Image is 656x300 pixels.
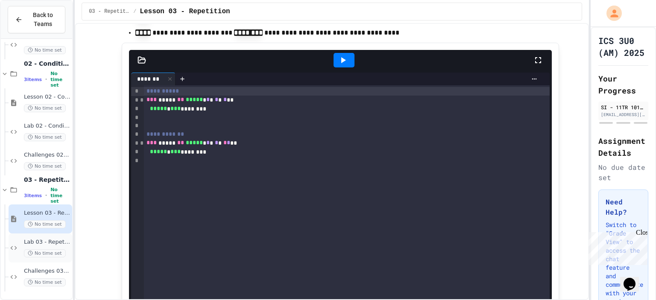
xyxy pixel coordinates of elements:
[24,104,66,112] span: No time set
[24,122,70,130] span: Lab 02 - Conditionals
[3,3,59,54] div: Chat with us now!Close
[24,220,66,228] span: No time set
[598,135,648,159] h2: Assignment Details
[24,239,70,246] span: Lab 03 - Repetition
[45,192,47,199] span: •
[601,103,646,111] div: SI - 11TR 1019638 [PERSON_NAME] SS
[24,162,66,170] span: No time set
[50,71,70,88] span: No time set
[598,35,648,58] h1: ICS 3U0 (AM) 2025
[598,162,648,183] div: No due date set
[24,278,66,286] span: No time set
[598,73,648,96] h2: Your Progress
[24,193,42,198] span: 3 items
[28,11,58,29] span: Back to Teams
[24,210,70,217] span: Lesson 03 - Repetition
[89,8,130,15] span: 03 - Repetition (while and for)
[24,46,66,54] span: No time set
[24,151,70,159] span: Challenges 02 - Conditionals
[24,176,70,183] span: 03 - Repetition (while and for)
[133,8,136,15] span: /
[585,229,647,265] iframe: chat widget
[140,6,230,17] span: Lesson 03 - Repetition
[24,77,42,82] span: 3 items
[24,133,66,141] span: No time set
[8,6,65,33] button: Back to Teams
[24,249,66,257] span: No time set
[620,266,647,291] iframe: chat widget
[24,93,70,101] span: Lesson 02 - Conditional Statements (if)
[50,187,70,204] span: No time set
[597,3,624,23] div: My Account
[45,76,47,83] span: •
[606,197,641,217] h3: Need Help?
[24,60,70,67] span: 02 - Conditional Statements (if)
[24,268,70,275] span: Challenges 03 - Repetition
[601,111,646,118] div: [EMAIL_ADDRESS][DOMAIN_NAME]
